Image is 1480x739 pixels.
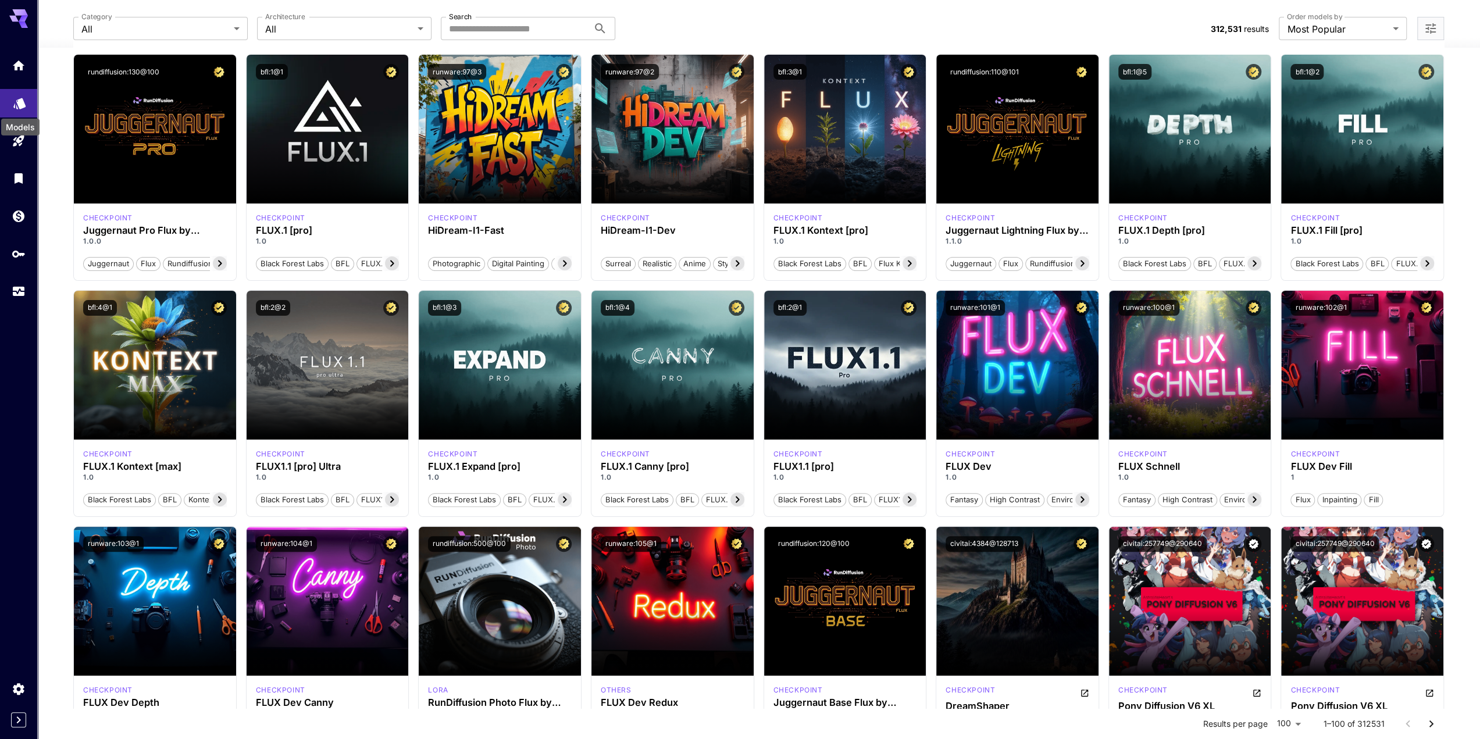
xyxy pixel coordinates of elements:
[428,449,477,459] p: checkpoint
[1118,236,1262,247] p: 1.0
[1424,22,1438,36] button: Open more filters
[256,494,328,506] span: Black Forest Labs
[946,685,995,699] div: SD 1.5
[1246,300,1261,316] button: Certified Model – Vetted for best performance and includes a commercial license.
[1244,24,1269,34] span: results
[1119,258,1190,270] span: Black Forest Labs
[256,536,317,552] button: runware:104@1
[428,225,572,236] div: HiDream-I1-Fast
[1118,685,1168,699] div: Pony
[849,258,871,270] span: BFL
[265,12,305,22] label: Architecture
[773,225,917,236] h3: FLUX.1 Kontext [pro]
[946,492,983,507] button: Fantasy
[773,685,823,695] p: checkpoint
[1290,701,1434,712] div: Pony Diffusion V6 XL
[83,225,227,236] div: Juggernaut Pro Flux by RunDiffusion
[83,236,227,247] p: 1.0.0
[638,256,676,271] button: Realistic
[1219,492,1274,507] button: Environment
[487,256,549,271] button: Digital Painting
[256,256,329,271] button: Black Forest Labs
[84,494,155,506] span: Black Forest Labs
[428,64,486,80] button: runware:97@3
[1290,536,1379,552] button: civitai:257749@290640
[428,449,477,459] div: fluxpro
[11,712,26,727] button: Expand sidebar
[1252,685,1261,699] button: Open in CivitAI
[83,300,117,316] button: bfl:4@1
[1118,225,1262,236] div: FLUX.1 Depth [pro]
[848,256,872,271] button: BFL
[773,492,846,507] button: Black Forest Labs
[986,494,1044,506] span: High Contrast
[676,492,699,507] button: BFL
[1290,300,1351,316] button: runware:102@1
[184,492,220,507] button: Kontext
[449,12,472,22] label: Search
[946,461,1089,472] h3: FLUX Dev
[1246,64,1261,80] button: Certified Model – Vetted for best performance and includes a commercial license.
[773,536,854,552] button: rundiffusion:120@100
[1080,685,1089,699] button: Open in CivitAI
[1025,256,1080,271] button: rundiffusion
[1219,258,1296,270] span: FLUX.1 Depth [pro]
[874,256,928,271] button: Flux Kontext
[773,685,823,695] div: FLUX.1 D
[357,258,410,270] span: FLUX.1 [pro]
[946,213,995,223] div: FLUX.1 D
[1118,461,1262,472] h3: FLUX Schnell
[1290,225,1434,236] h3: FLUX.1 Fill [pro]
[1158,494,1217,506] span: High Contrast
[946,213,995,223] p: checkpoint
[83,449,133,459] div: FLUX.1 Kontext [max]
[1290,256,1363,271] button: Black Forest Labs
[729,300,744,316] button: Certified Model – Vetted for best performance and includes a commercial license.
[1158,492,1217,507] button: High Contrast
[1272,715,1305,732] div: 100
[529,494,611,506] span: FLUX.1 Expand [pro]
[946,536,1023,552] button: civitai:4384@128713
[1118,256,1191,271] button: Black Forest Labs
[946,701,1089,712] h3: DreamShaper
[1364,492,1383,507] button: Fill
[83,449,133,459] p: checkpoint
[428,461,572,472] div: FLUX.1 Expand [pro]
[773,449,823,459] p: checkpoint
[1194,258,1216,270] span: BFL
[383,300,399,316] button: Certified Model – Vetted for best performance and includes a commercial license.
[428,536,511,552] button: rundiffusion:500@100
[1420,712,1443,736] button: Go to next page
[714,258,750,270] span: Stylized
[1318,494,1361,506] span: Inpainting
[1118,701,1262,712] h3: Pony Diffusion V6 XL
[1365,256,1389,271] button: BFL
[773,697,917,708] h3: Juggernaut Base Flux by RunDiffusion
[428,697,572,708] h3: RunDiffusion Photo Flux by RunDiffusion
[256,685,305,695] p: checkpoint
[13,92,27,107] div: Models
[946,300,1005,316] button: runware:101@1
[429,258,484,270] span: Photographic
[83,256,134,271] button: juggernaut
[256,492,329,507] button: Black Forest Labs
[729,536,744,552] button: Certified Model – Vetted for best performance and includes a commercial license.
[256,697,400,708] h3: FLUX Dev Canny
[875,494,930,506] span: FLUX1.1 [pro]
[1118,64,1151,80] button: bfl:1@5
[1118,213,1168,223] div: fluxpro
[601,213,650,223] p: checkpoint
[1391,256,1457,271] button: FLUX.1 Fill [pro]
[773,472,917,483] p: 1.0
[1203,718,1268,730] p: Results per page
[1,119,40,135] div: Models
[1392,258,1457,270] span: FLUX.1 Fill [pro]
[428,300,461,316] button: bfl:1@3
[356,256,411,271] button: FLUX.1 [pro]
[556,64,572,80] button: Certified Model – Vetted for best performance and includes a commercial license.
[1290,492,1315,507] button: Flux
[998,256,1023,271] button: flux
